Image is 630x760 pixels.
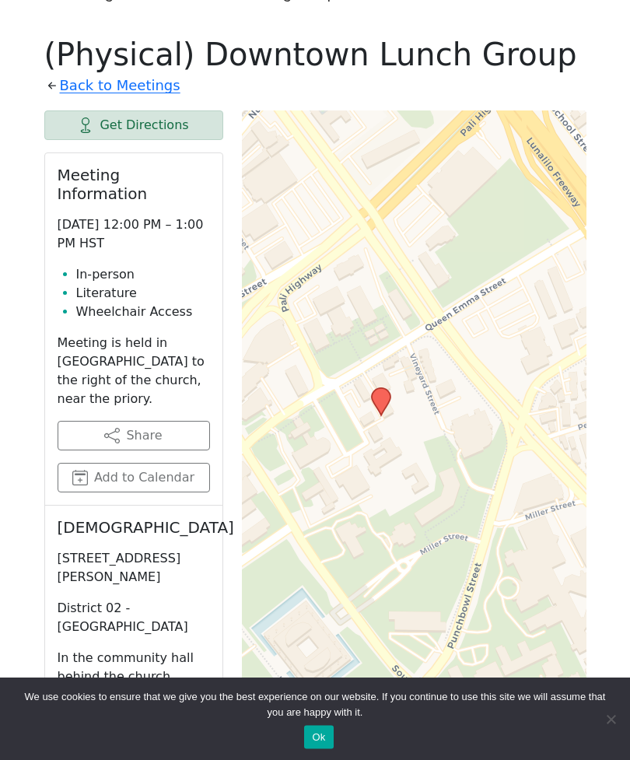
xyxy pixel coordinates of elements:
[58,649,210,686] p: In the community hall behind the church.
[58,599,210,636] p: District 02 - [GEOGRAPHIC_DATA]
[60,73,180,98] a: Back to Meetings
[58,215,210,253] p: [DATE] 12:00 PM – 1:00 PM HST
[76,303,210,321] li: Wheelchair Access
[76,265,210,284] li: In-person
[58,421,210,450] button: Share
[58,549,210,587] p: [STREET_ADDRESS][PERSON_NAME]
[304,725,333,748] button: Ok
[603,711,618,727] span: No
[23,689,607,720] span: We use cookies to ensure that we give you the best experience on our website. If you continue to ...
[76,284,210,303] li: Literature
[58,166,210,203] h2: Meeting Information
[58,518,210,537] h2: [DEMOGRAPHIC_DATA]
[58,334,210,408] p: Meeting is held in [GEOGRAPHIC_DATA] to the right of the church, near the priory.
[44,110,223,140] a: Get Directions
[44,36,586,73] h1: (Physical) Downtown Lunch Group
[58,463,210,492] button: Add to Calendar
